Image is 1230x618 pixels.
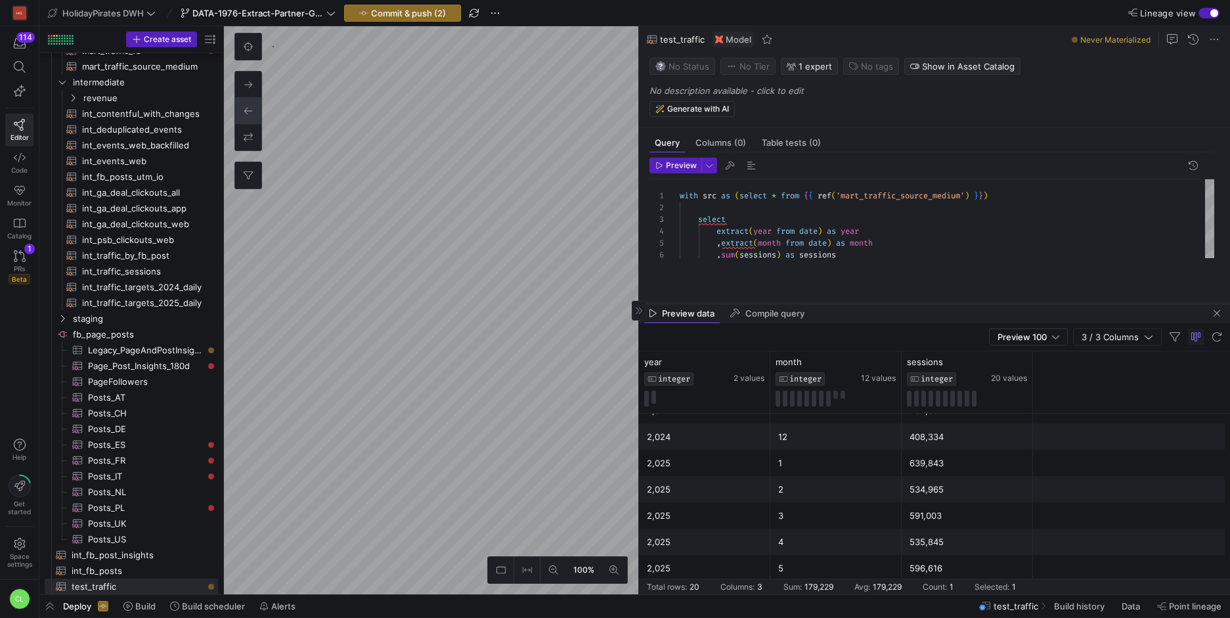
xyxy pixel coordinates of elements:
[861,61,893,72] span: No tags
[649,213,664,225] div: 3
[45,200,218,216] a: int_ga_deal_clickouts_app​​​​​​​​​​
[5,179,33,212] a: Monitor
[753,238,758,248] span: (
[45,500,218,516] div: Press SPACE to select this row.
[45,153,218,169] a: int_events_web​​​​​​​​​​
[818,226,822,236] span: )
[831,190,836,201] span: (
[371,8,446,18] span: Commit & push (2)
[45,421,218,437] a: Posts_DE​​​​​​​​​
[910,477,1025,502] div: 534,965
[923,583,947,592] div: Count:
[45,106,218,121] a: int_contentful_with_changes​​​​​​​​​​
[1116,595,1149,617] button: Data
[647,583,687,592] div: Total rows:
[45,547,218,563] div: Press SPACE to select this row.
[690,583,699,592] div: 20
[655,139,680,147] span: Query
[5,114,33,146] a: Editor
[45,358,218,374] div: Press SPACE to select this row.
[45,374,218,389] a: PageFollowers​​​​​​​​​
[88,532,203,547] span: Posts_US​​​​​​​​​
[5,245,33,290] a: PRsBeta1
[72,563,203,579] span: int_fb_posts​​​​​​​​​​
[45,547,218,563] a: int_fb_post_insights​​​​​​​​​​
[11,166,28,174] span: Code
[45,563,218,579] div: Press SPACE to select this row.
[45,405,218,421] div: Press SPACE to select this row.
[88,374,203,389] span: PageFollowers​​​​​​​​​
[655,61,666,72] img: No status
[45,216,218,232] div: Press SPACE to select this row.
[45,248,218,263] a: int_traffic_by_fb_post​​​​​​​​​​
[922,61,1015,72] span: Show in Asset Catalog
[45,295,218,311] div: Press SPACE to select this row.
[82,217,203,232] span: int_ga_deal_clickouts_web​​​​​​​​​​
[8,500,31,516] span: Get started
[720,583,755,592] div: Columns:
[82,185,203,200] span: int_ga_deal_clickouts_all​​​​​​​​​​
[5,2,33,24] a: HG
[45,137,218,153] a: int_events_web_backfilled​​​​​​​​​​
[758,238,781,248] span: month
[910,556,1025,581] div: 596,616
[45,531,218,547] div: Press SPACE to select this row.
[1054,601,1105,611] span: Build history
[965,190,969,201] span: )
[726,61,737,72] img: No tier
[7,232,32,240] span: Catalog
[655,61,709,72] span: No Status
[910,503,1025,529] div: 591,003
[45,452,218,468] a: Posts_FR​​​​​​​​​
[994,601,1038,611] span: test_traffic
[873,583,902,592] div: 179,229
[45,421,218,437] div: Press SPACE to select this row.
[45,185,218,200] a: int_ga_deal_clickouts_all​​​​​​​​​​
[88,500,203,516] span: Posts_PL​​​​​​​​​
[667,104,729,114] span: Generate with AI
[698,214,726,225] span: select
[45,358,218,374] a: Page_Post_Insights_180d​​​​​​​​​
[749,226,753,236] span: (
[827,238,831,248] span: )
[647,477,762,502] div: 2,025
[45,374,218,389] div: Press SPACE to select this row.
[974,190,978,201] span: }
[703,190,716,201] span: src
[745,309,804,318] span: Compile query
[804,583,833,592] div: 179,229
[910,451,1025,476] div: 639,843
[658,374,690,384] span: INTEGER
[680,190,698,201] span: with
[82,106,203,121] span: int_contentful_with_changes​​​​​​​​​​
[45,106,218,121] div: Press SPACE to select this row.
[649,190,664,202] div: 1
[45,295,218,311] a: int_traffic_targets_2025_daily​​​​​​​​​​
[11,133,29,141] span: Editor
[5,585,33,613] button: CL
[118,595,162,617] button: Build
[721,190,730,201] span: as
[45,200,218,216] div: Press SPACE to select this row.
[45,468,218,484] div: Press SPACE to select this row.
[82,296,203,311] span: int_traffic_targets_2025_daily​​​​​​​​​​
[45,232,218,248] a: int_psb_clickouts_web​​​​​​​​​​
[1122,601,1140,611] span: Data
[647,424,762,450] div: 2,024
[757,583,762,592] div: 3
[716,226,749,236] span: extract
[135,601,156,611] span: Build
[5,433,33,467] button: Help
[921,374,953,384] span: INTEGER
[192,8,324,18] span: DATA-1976-Extract-Partner-GA4-Data
[82,122,203,137] span: int_deduplicated_events​​​​​​​​​​
[785,250,795,260] span: as
[73,311,216,326] span: staging
[910,424,1025,450] div: 408,334
[45,169,218,185] a: int_fb_posts_utm_io​​​​​​​​​​
[776,250,781,260] span: )
[24,244,35,254] div: 1
[983,190,988,201] span: )
[662,309,714,318] span: Preview data
[45,279,218,295] div: Press SPACE to select this row.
